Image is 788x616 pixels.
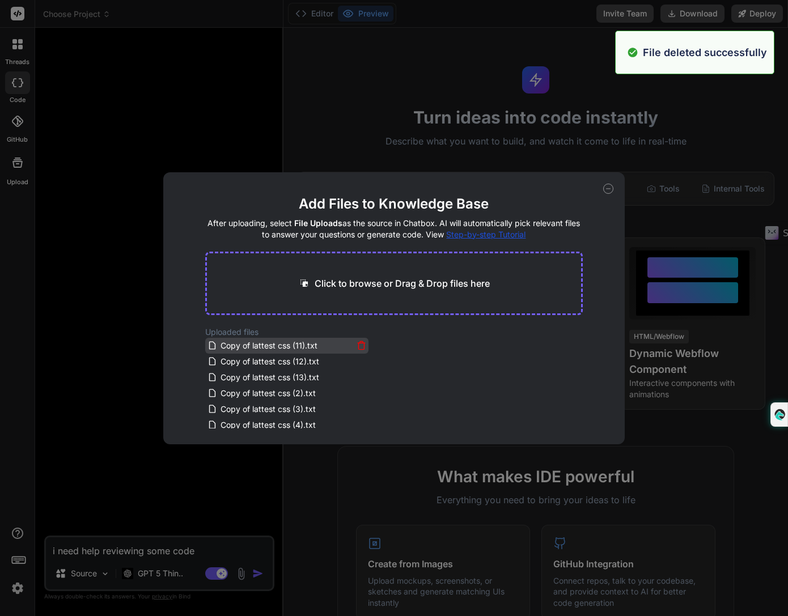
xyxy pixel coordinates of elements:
[446,230,526,239] span: Step-by-step Tutorial
[219,418,317,432] span: Copy of lattest css (4).txt
[643,45,767,60] p: File deleted successfully
[219,402,317,416] span: Copy of lattest css (3).txt
[219,339,319,352] span: Copy of lattest css (11).txt
[219,355,320,368] span: Copy of lattest css (12).txt
[205,195,583,213] h2: Add Files to Knowledge Base
[627,45,638,60] img: alert
[205,218,583,240] h4: After uploading, select as the source in Chatbox. AI will automatically pick relevant files to an...
[219,371,320,384] span: Copy of lattest css (13).txt
[315,277,490,290] p: Click to browse or Drag & Drop files here
[294,218,342,228] span: File Uploads
[219,386,317,400] span: Copy of lattest css (2).txt
[205,326,583,338] h2: Uploaded files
